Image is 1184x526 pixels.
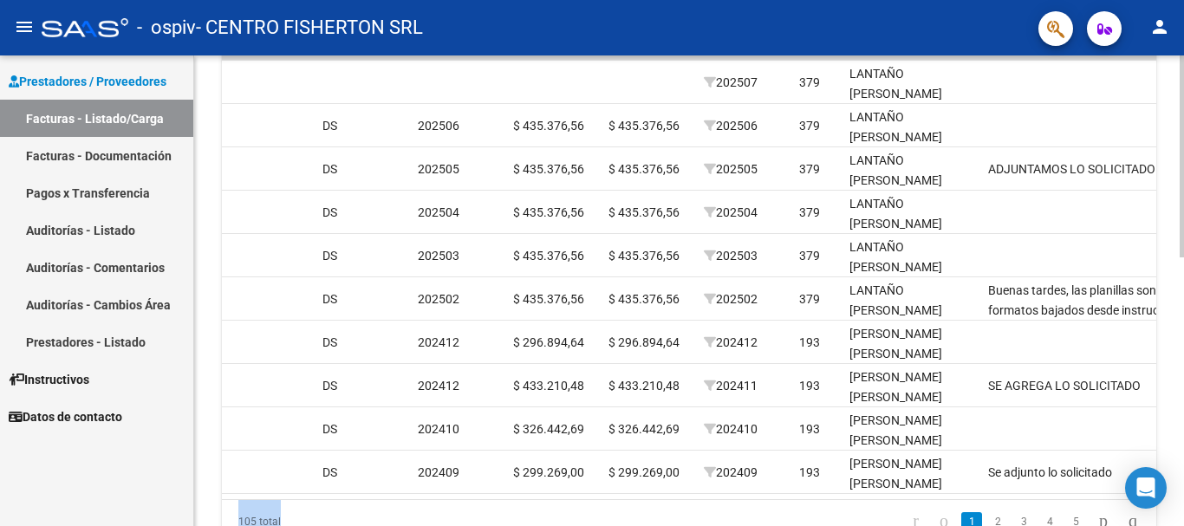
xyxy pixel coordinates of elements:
[322,465,337,479] span: DS
[513,205,584,219] span: $ 435.376,56
[513,292,584,306] span: $ 435.376,56
[799,116,820,136] div: 379
[608,292,680,306] span: $ 435.376,56
[137,9,196,47] span: - ospiv
[418,205,459,219] span: 202504
[513,379,584,393] span: $ 433.210,48
[988,465,1112,479] span: Se adjunto lo solicitado
[418,465,459,479] span: 202409
[608,379,680,393] span: $ 433.210,48
[322,292,337,306] span: DS
[704,249,758,263] span: 202503
[9,370,89,389] span: Instructivos
[608,119,680,133] span: $ 435.376,56
[513,465,584,479] span: $ 299.269,00
[418,119,459,133] span: 202506
[1125,467,1167,509] div: Open Intercom Messenger
[704,205,758,219] span: 202504
[799,289,820,309] div: 379
[608,335,680,349] span: $ 296.894,64
[322,119,337,133] span: DS
[849,324,974,383] div: [PERSON_NAME] [PERSON_NAME] 23529075979
[513,119,584,133] span: $ 435.376,56
[988,162,1155,176] span: ADJUNTAMOS LO SOLICITADO
[799,333,820,353] div: 193
[799,73,820,93] div: 379
[799,376,820,396] div: 193
[799,463,820,483] div: 193
[513,162,584,176] span: $ 435.376,56
[322,379,337,393] span: DS
[14,16,35,37] mat-icon: menu
[704,335,758,349] span: 202412
[9,72,166,91] span: Prestadores / Proveedores
[608,465,680,479] span: $ 299.269,00
[799,159,820,179] div: 379
[799,419,820,439] div: 193
[322,205,337,219] span: DS
[704,292,758,306] span: 202502
[513,249,584,263] span: $ 435.376,56
[322,422,337,436] span: DS
[513,422,584,436] span: $ 326.442,69
[196,9,423,47] span: - CENTRO FISHERTON SRL
[704,379,758,393] span: 202411
[322,162,337,176] span: DS
[849,107,974,186] div: LANTAÑO [PERSON_NAME] [PERSON_NAME] 23529075979
[849,151,974,230] div: LANTAÑO [PERSON_NAME] [PERSON_NAME] 23529075979
[608,249,680,263] span: $ 435.376,56
[704,75,758,89] span: 202507
[418,422,459,436] span: 202410
[608,422,680,436] span: $ 326.442,69
[799,203,820,223] div: 379
[849,237,974,316] div: LANTAÑO [PERSON_NAME] [PERSON_NAME] 23529075979
[608,162,680,176] span: $ 435.376,56
[849,411,974,470] div: [PERSON_NAME] [PERSON_NAME] 23529075979
[704,422,758,436] span: 202410
[849,64,974,143] div: LANTAÑO [PERSON_NAME] [PERSON_NAME] 23529075979
[9,407,122,426] span: Datos de contacto
[418,162,459,176] span: 202505
[849,281,974,360] div: LANTAÑO [PERSON_NAME] [PERSON_NAME] 23529075979
[849,367,974,426] div: [PERSON_NAME] [PERSON_NAME] 23529075979
[513,335,584,349] span: $ 296.894,64
[799,246,820,266] div: 379
[418,379,459,393] span: 202412
[849,454,974,513] div: [PERSON_NAME] [PERSON_NAME] 23529075979
[322,335,337,349] span: DS
[988,379,1141,393] span: SE AGREGA LO SOLICITADO
[608,205,680,219] span: $ 435.376,56
[418,335,459,349] span: 202412
[418,292,459,306] span: 202502
[322,249,337,263] span: DS
[704,162,758,176] span: 202505
[704,119,758,133] span: 202506
[1149,16,1170,37] mat-icon: person
[418,249,459,263] span: 202503
[704,465,758,479] span: 202409
[849,194,974,273] div: LANTAÑO [PERSON_NAME] [PERSON_NAME] 23529075979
